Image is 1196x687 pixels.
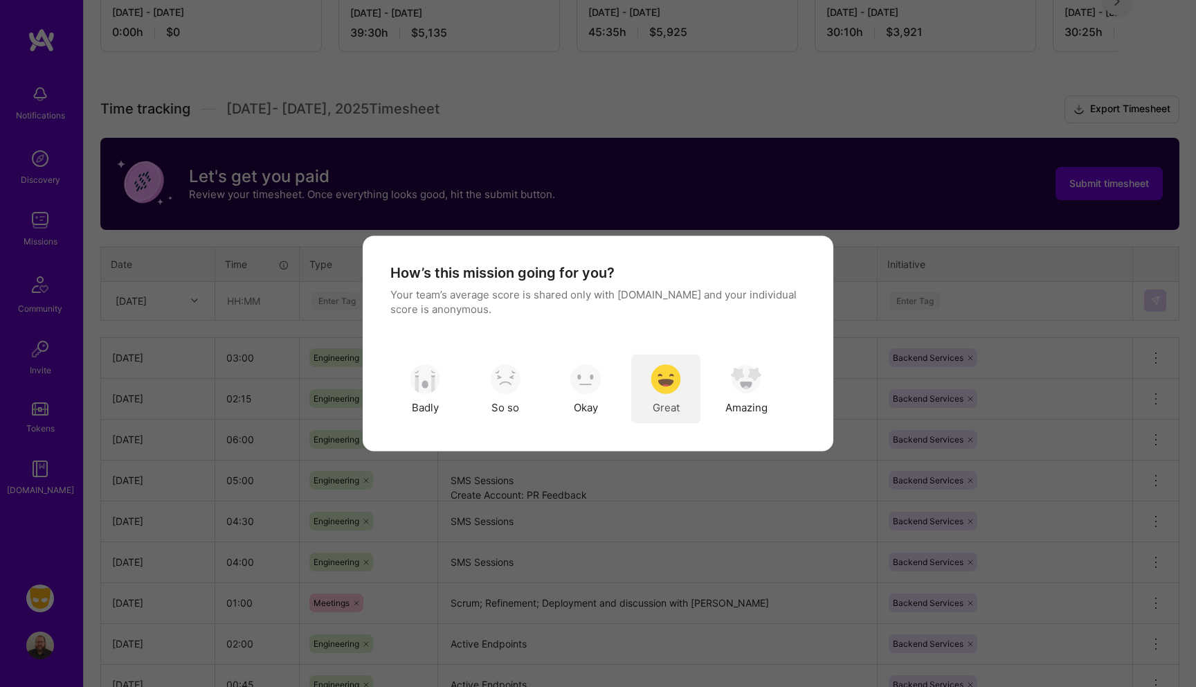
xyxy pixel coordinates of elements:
[574,400,598,414] span: Okay
[390,287,806,316] p: Your team’s average score is shared only with [DOMAIN_NAME] and your individual score is anonymous.
[491,400,519,414] span: So so
[651,364,681,394] img: soso
[390,264,615,282] h4: How’s this mission going for you?
[490,364,520,394] img: soso
[653,400,680,414] span: Great
[725,400,768,414] span: Amazing
[570,364,601,394] img: soso
[363,236,833,452] div: modal
[412,400,439,414] span: Badly
[731,364,761,394] img: soso
[410,364,440,394] img: soso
